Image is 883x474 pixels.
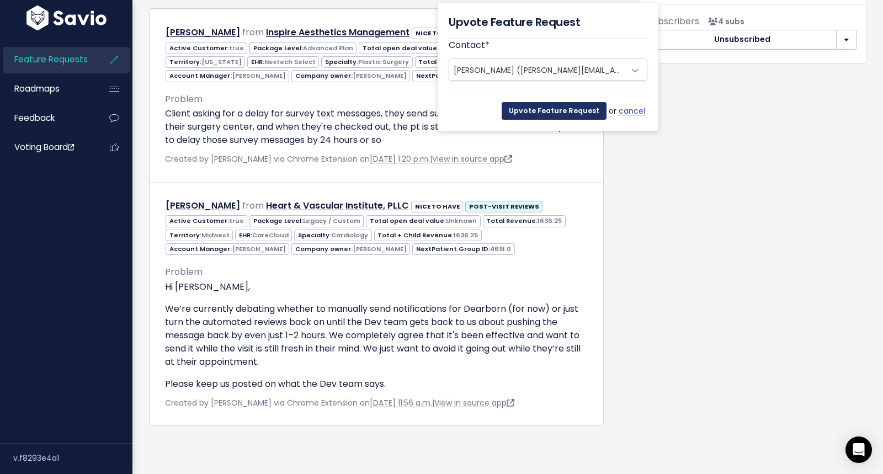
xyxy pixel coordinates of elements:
a: View in source app [434,397,514,408]
span: Company owner: [291,70,410,82]
span: Dawn Bryant (dawn@derm.doctor) [449,59,625,80]
span: [PERSON_NAME] [232,244,286,253]
p: Hi [PERSON_NAME], [165,280,588,294]
p: Client asking for a delay for survey text messages, they send surveys to patients scheduled at th... [165,107,588,147]
span: [PERSON_NAME] [353,71,407,80]
span: Territory: [166,56,245,68]
h5: Upvote Feature Request [449,14,580,30]
p: Please keep us posted on what the Dev team says. [165,377,588,391]
span: Account Manager: [166,243,289,255]
label: Contact [449,39,490,52]
span: Feature Requests [14,54,88,65]
span: EHR: [235,230,292,241]
span: Created by [PERSON_NAME] via Chrome Extension on | [165,397,514,408]
span: Total open deal value: [359,42,460,54]
span: EHR: [247,56,319,68]
span: Voting Board [14,141,74,153]
span: Company owner: [291,243,410,255]
span: Plastic Surgery [358,57,409,66]
span: Legacy / Custom [303,216,360,225]
span: CareCloud [252,231,289,239]
span: Specialty: [321,56,412,68]
span: Created by [PERSON_NAME] via Chrome Extension on | [165,153,512,164]
span: Midwest [201,231,230,239]
a: Inspire Aesthetics Management [266,26,409,39]
a: [DATE] 11:56 a.m. [370,397,432,408]
span: Active Customer: [166,42,247,54]
div: v.f8293e4a1 [13,444,132,472]
span: [PERSON_NAME] [353,244,407,253]
span: Package Level: [249,215,364,227]
span: Total + Child Revenue: [374,230,482,241]
span: Total + Child Revenue: [415,56,521,68]
span: [US_STATE] [201,57,242,66]
span: Active Customer: [166,215,247,227]
span: Roadmaps [14,83,60,94]
span: Unknown [446,216,477,225]
span: 1636.25 [454,231,478,239]
span: Territory: [166,230,233,241]
img: logo-white.9d6f32f41409.svg [24,5,109,30]
span: Account Manager: [166,70,289,82]
span: Problem [165,93,203,105]
span: from [242,199,264,212]
strong: NICE TO HAVE [415,202,460,211]
a: Voting Board [3,135,92,160]
span: true [229,44,244,52]
span: Advanced Plan [303,44,353,52]
span: Dawn Bryant (dawn@derm.doctor) [449,58,647,81]
span: NextPatient Group ID: [412,243,514,255]
a: [PERSON_NAME] [166,26,240,39]
a: Heart & Vascular Institute, PLLC [266,199,409,212]
div: Open Intercom Messenger [845,436,872,463]
span: 4691.0 [490,244,511,253]
span: from [242,26,264,39]
p: We’re currently debating whether to manually send notifications for Dearborn (for now) or just tu... [165,302,588,369]
span: Cardiology [331,231,368,239]
a: Roadmaps [3,76,92,102]
span: Feedback [14,112,55,124]
span: Total open deal value: [366,215,480,227]
input: Upvote Feature Request [502,102,607,120]
span: Subscribers [648,15,699,28]
a: View in source app [432,153,512,164]
div: or [449,94,647,120]
span: [PERSON_NAME] ([PERSON_NAME][EMAIL_ADDRESS][DOMAIN_NAME]) [454,65,712,76]
button: Unsubscribed [648,30,837,50]
a: [DATE] 1:20 p.m. [370,153,430,164]
strong: NICE TO HAVE [416,29,460,38]
span: 1636.25 [538,216,562,225]
span: [PERSON_NAME] [232,71,286,80]
span: NextPatient Group ID: [412,70,515,82]
span: Package Level: [249,42,357,54]
a: Feature Requests [3,47,92,72]
a: Feedback [3,105,92,131]
span: Total Revenue: [483,215,566,227]
span: Specialty: [294,230,371,241]
span: Problem [165,265,203,278]
strong: POST-VISIT REVIEWS [469,202,539,211]
a: [PERSON_NAME] [166,199,240,212]
a: cancel [619,104,647,118]
span: <p><strong>Subscribers</strong><br><br> - Cory Hoover<br> - Allie Lazerwitz<br> - Revanth Korrapo... [704,16,744,27]
span: true [229,216,244,225]
span: Nextech Select [264,57,316,66]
